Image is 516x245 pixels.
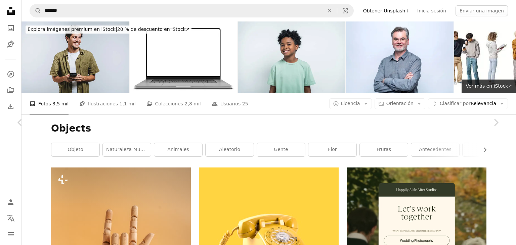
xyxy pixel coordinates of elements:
[242,100,248,107] span: 25
[466,83,512,89] span: Ver más en iStock ↗
[375,98,425,109] button: Orientación
[30,4,41,17] button: Buscar en Unsplash
[308,143,356,156] a: flor
[428,98,508,109] button: Clasificar porRelevancia
[212,93,248,114] a: Usuarios 25
[238,21,345,93] img: Portrait of a child boy studio
[341,101,360,106] span: Licencia
[413,5,450,16] a: Inicia sesión
[462,80,516,93] a: Ver más en iStock↗
[79,93,136,114] a: Ilustraciones 1,1 mil
[119,100,135,107] span: 1,1 mil
[329,98,372,109] button: Licencia
[51,143,99,156] a: objeto
[337,4,353,17] button: Búsqueda visual
[199,234,339,240] a: Teléfono de disco amarillo
[51,122,486,135] h1: Objects
[440,100,496,107] span: Relevancia
[26,26,191,34] div: 20 % de descuento en iStock ↗
[411,143,459,156] a: antecedentes
[103,143,151,156] a: naturaleza muerta
[185,100,201,107] span: 2,8 mil
[322,4,337,17] button: Borrar
[4,195,17,209] a: Iniciar sesión / Registrarse
[28,27,117,32] span: Explora imágenes premium en iStock |
[4,21,17,35] a: Fotos
[154,143,202,156] a: animales
[440,101,471,106] span: Clasificar por
[206,143,254,156] a: aleatorio
[21,21,196,38] a: Explora imágenes premium en iStock|20 % de descuento en iStock↗
[4,38,17,51] a: Ilustraciones
[4,84,17,97] a: Colecciones
[30,4,354,17] form: Encuentra imágenes en todo el sitio
[4,67,17,81] a: Explorar
[386,101,414,106] span: Orientación
[359,5,413,16] a: Obtener Unsplash+
[463,143,511,156] a: flores
[146,93,201,114] a: Colecciones 2,8 mil
[360,143,408,156] a: frutas
[476,90,516,155] a: Siguiente
[257,143,305,156] a: gente
[21,21,129,93] img: Portrait of a man holding a smartphone
[130,21,237,93] img: Portátil con una pantalla vacía en blanco, renderizado CGI
[456,5,508,16] button: Enviar una imagen
[4,228,17,241] button: Menú
[346,21,454,93] img: Portrait of smiling mature man
[4,211,17,225] button: Idioma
